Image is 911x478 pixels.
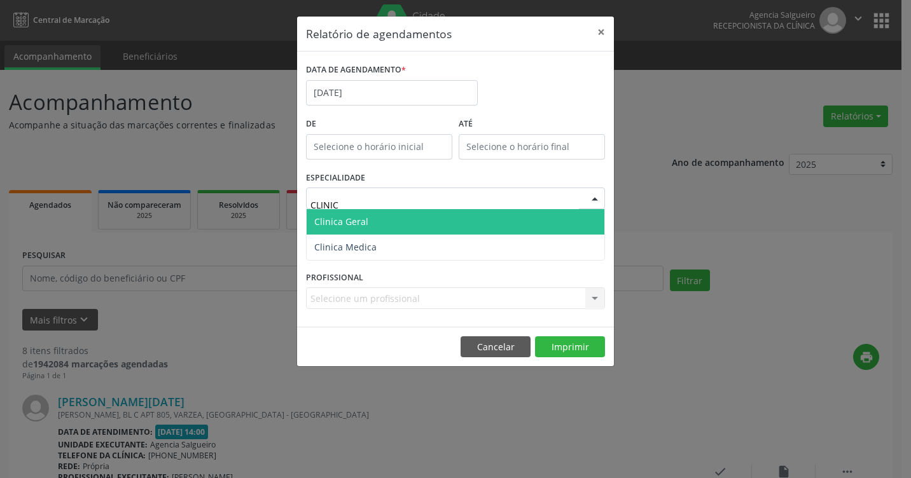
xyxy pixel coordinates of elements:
[306,80,478,106] input: Selecione uma data ou intervalo
[306,134,452,160] input: Selecione o horário inicial
[306,268,363,287] label: PROFISSIONAL
[535,336,605,358] button: Imprimir
[314,215,368,228] span: Clinica Geral
[306,114,452,134] label: De
[459,134,605,160] input: Selecione o horário final
[461,336,531,358] button: Cancelar
[588,17,614,48] button: Close
[306,25,452,42] h5: Relatório de agendamentos
[314,241,377,253] span: Clinica Medica
[306,60,406,80] label: DATA DE AGENDAMENTO
[306,168,365,188] label: ESPECIALIDADE
[310,192,579,217] input: Seleciona uma especialidade
[459,114,605,134] label: ATÉ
